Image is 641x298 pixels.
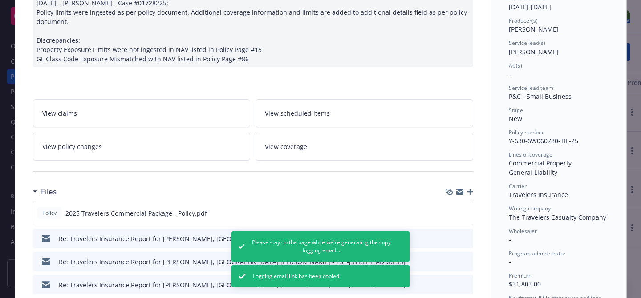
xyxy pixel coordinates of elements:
h3: Files [41,186,57,197]
span: [PERSON_NAME] [509,48,559,56]
span: Please stay on the page while we're generating the copy logging email... [252,238,392,254]
a: View claims [33,99,251,127]
span: AC(s) [509,62,522,69]
span: Service lead(s) [509,39,545,47]
span: Logging email link has been copied! [253,272,341,280]
span: View claims [42,109,77,118]
span: Policy number [509,129,544,136]
span: [PERSON_NAME] [509,25,559,33]
span: Premium [509,272,531,279]
span: Carrier [509,182,527,190]
span: - [509,70,511,78]
a: View coverage [256,133,473,161]
button: preview file [461,209,469,218]
button: download file [447,257,454,266]
span: - [509,235,511,244]
button: preview file [462,257,470,266]
span: Writing company [509,205,551,212]
div: Re: Travelers Insurance Report for [PERSON_NAME], [GEOGRAPHIC_DATA] [PERSON_NAME] - 131-[STREET_A... [59,280,406,290]
div: General Liability [509,168,609,177]
span: Producer(s) [509,17,538,24]
div: Re: Travelers Insurance Report for [PERSON_NAME], [GEOGRAPHIC_DATA] [PERSON_NAME] - 131-[STREET_A... [59,234,406,243]
span: Program administrator [509,250,566,257]
button: download file [447,280,454,290]
span: P&C - Small Business [509,92,572,101]
span: Wholesaler [509,227,537,235]
span: Service lead team [509,84,553,92]
button: preview file [462,280,470,290]
div: Re: Travelers Insurance Report for [PERSON_NAME], [GEOGRAPHIC_DATA] [PERSON_NAME] - 131-[STREET_A... [59,257,406,266]
div: Files [33,186,57,197]
span: Travelers Insurance [509,190,568,199]
a: View scheduled items [256,99,473,127]
span: The Travelers Casualty Company [509,213,606,221]
span: $31,803.00 [509,280,541,288]
span: Policy [41,209,58,217]
a: View policy changes [33,133,251,161]
span: Y-630-6W060780-TIL-25 [509,137,578,145]
button: download file [447,234,454,243]
span: View coverage [265,142,307,151]
span: Stage [509,106,523,114]
span: - [509,258,511,266]
div: Commercial Property [509,158,609,168]
span: New [509,114,522,123]
span: 2025 Travelers Commercial Package - Policy.pdf [65,209,207,218]
span: Lines of coverage [509,151,552,158]
button: preview file [462,234,470,243]
button: download file [447,209,454,218]
span: View scheduled items [265,109,330,118]
span: View policy changes [42,142,102,151]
